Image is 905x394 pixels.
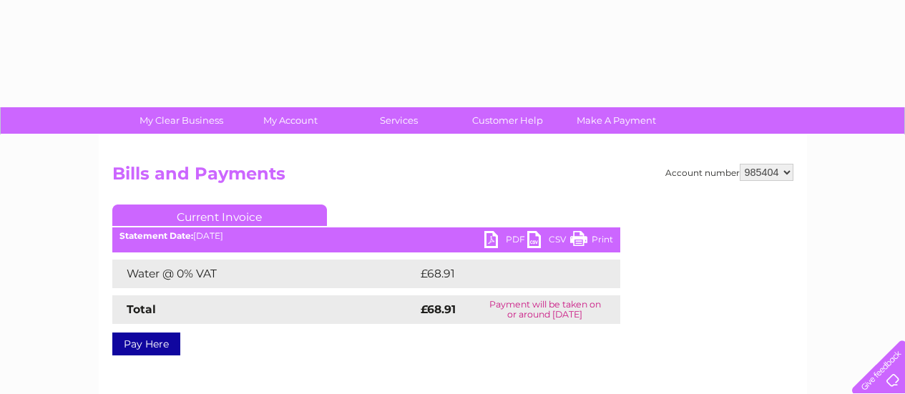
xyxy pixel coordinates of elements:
[470,295,620,324] td: Payment will be taken on or around [DATE]
[527,231,570,252] a: CSV
[570,231,613,252] a: Print
[449,107,567,134] a: Customer Help
[340,107,458,134] a: Services
[557,107,675,134] a: Make A Payment
[112,333,180,355] a: Pay Here
[421,302,456,316] strong: £68.91
[231,107,349,134] a: My Account
[417,260,590,288] td: £68.91
[665,164,793,181] div: Account number
[484,231,527,252] a: PDF
[112,164,793,191] h2: Bills and Payments
[127,302,156,316] strong: Total
[112,205,327,226] a: Current Invoice
[112,260,417,288] td: Water @ 0% VAT
[122,107,240,134] a: My Clear Business
[119,230,193,241] b: Statement Date:
[112,231,620,241] div: [DATE]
